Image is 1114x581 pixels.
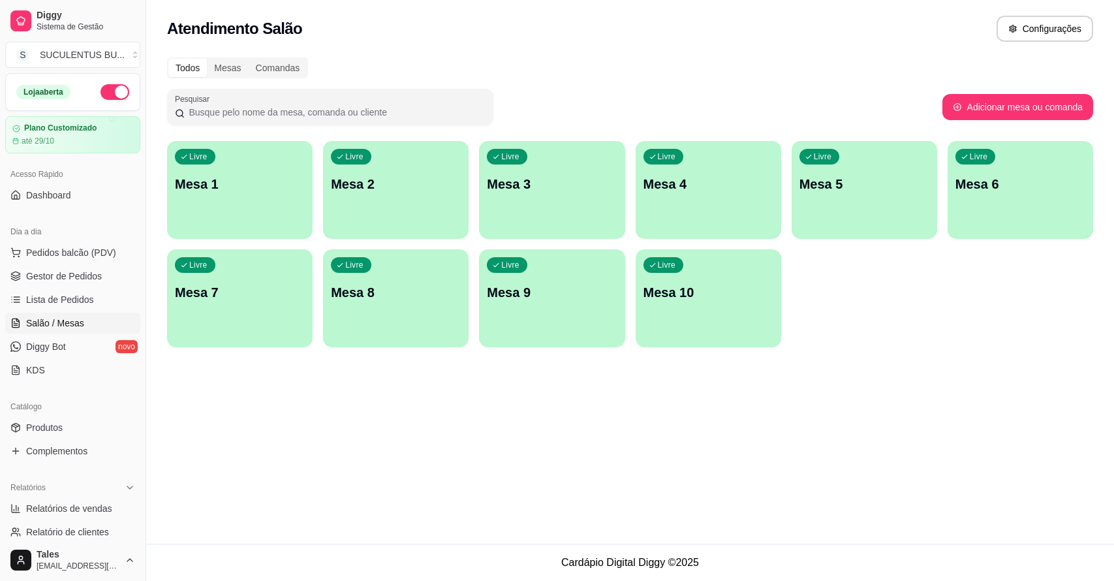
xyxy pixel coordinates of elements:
[997,16,1093,42] button: Configurações
[5,522,140,542] a: Relatório de clientes
[5,5,140,37] a: DiggySistema de Gestão
[26,421,63,434] span: Produtos
[37,561,119,571] span: [EMAIL_ADDRESS][DOMAIN_NAME]
[167,141,313,239] button: LivreMesa 1
[26,270,102,283] span: Gestor de Pedidos
[189,151,208,162] p: Livre
[5,544,140,576] button: Tales[EMAIL_ADDRESS][DOMAIN_NAME]
[5,441,140,462] a: Complementos
[323,141,469,239] button: LivreMesa 2
[10,482,46,493] span: Relatórios
[799,175,929,193] p: Mesa 5
[37,549,119,561] span: Tales
[26,364,45,377] span: KDS
[26,502,112,515] span: Relatórios de vendas
[487,283,617,302] p: Mesa 9
[5,221,140,242] div: Dia a dia
[101,84,129,100] button: Alterar Status
[26,526,109,539] span: Relatório de clientes
[5,116,140,153] a: Plano Customizadoaté 29/10
[5,185,140,206] a: Dashboard
[5,396,140,417] div: Catálogo
[167,249,313,347] button: LivreMesa 7
[792,141,937,239] button: LivreMesa 5
[948,141,1093,239] button: LivreMesa 6
[189,260,208,270] p: Livre
[5,313,140,334] a: Salão / Mesas
[345,260,364,270] p: Livre
[168,59,207,77] div: Todos
[501,260,519,270] p: Livre
[175,175,305,193] p: Mesa 1
[37,10,135,22] span: Diggy
[331,175,461,193] p: Mesa 2
[26,293,94,306] span: Lista de Pedidos
[26,445,87,458] span: Complementos
[955,175,1085,193] p: Mesa 6
[16,48,29,61] span: S
[5,360,140,381] a: KDS
[5,498,140,519] a: Relatórios de vendas
[207,59,248,77] div: Mesas
[40,48,125,61] div: SUCULENTUS BU ...
[323,249,469,347] button: LivreMesa 8
[658,151,676,162] p: Livre
[970,151,988,162] p: Livre
[175,93,214,104] label: Pesquisar
[26,340,66,353] span: Diggy Bot
[658,260,676,270] p: Livre
[479,249,625,347] button: LivreMesa 9
[487,175,617,193] p: Mesa 3
[16,85,70,99] div: Loja aberta
[5,242,140,263] button: Pedidos balcão (PDV)
[22,136,54,146] article: até 29/10
[167,18,302,39] h2: Atendimento Salão
[146,544,1114,581] footer: Cardápio Digital Diggy © 2025
[175,283,305,302] p: Mesa 7
[636,249,781,347] button: LivreMesa 10
[5,417,140,438] a: Produtos
[331,283,461,302] p: Mesa 8
[5,164,140,185] div: Acesso Rápido
[5,266,140,287] a: Gestor de Pedidos
[814,151,832,162] p: Livre
[5,336,140,357] a: Diggy Botnovo
[249,59,307,77] div: Comandas
[24,123,97,133] article: Plano Customizado
[26,246,116,259] span: Pedidos balcão (PDV)
[501,151,519,162] p: Livre
[26,317,84,330] span: Salão / Mesas
[5,289,140,310] a: Lista de Pedidos
[479,141,625,239] button: LivreMesa 3
[643,283,773,302] p: Mesa 10
[5,42,140,68] button: Select a team
[636,141,781,239] button: LivreMesa 4
[942,94,1093,120] button: Adicionar mesa ou comanda
[643,175,773,193] p: Mesa 4
[185,106,486,119] input: Pesquisar
[345,151,364,162] p: Livre
[37,22,135,32] span: Sistema de Gestão
[26,189,71,202] span: Dashboard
